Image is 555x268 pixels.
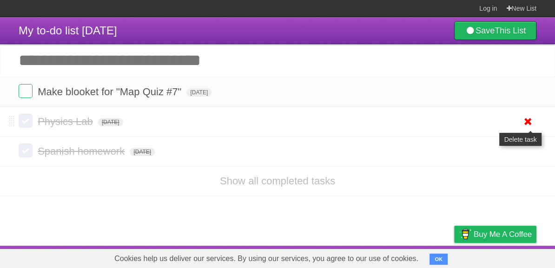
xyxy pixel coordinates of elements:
a: Buy me a coffee [454,226,536,243]
span: Physics Lab [38,116,95,127]
a: About [330,248,350,266]
span: Spanish homework [38,145,127,157]
span: [DATE] [98,118,123,126]
span: Cookies help us deliver our services. By using our services, you agree to our use of cookies. [105,249,428,268]
span: Buy me a coffee [474,226,532,242]
span: [DATE] [130,148,155,156]
a: Show all completed tasks [220,175,335,187]
label: Done [19,84,33,98]
label: Done [19,144,33,157]
a: Suggest a feature [478,248,536,266]
b: This List [495,26,526,35]
span: My to-do list [DATE] [19,24,117,37]
a: Developers [361,248,399,266]
img: Buy me a coffee [459,226,471,242]
a: SaveThis List [454,21,536,40]
a: Privacy [442,248,466,266]
span: Make blooket for "Map Quiz #7" [38,86,184,98]
label: Done [19,114,33,128]
span: [DATE] [186,88,211,97]
button: OK [429,254,448,265]
a: Terms [410,248,431,266]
